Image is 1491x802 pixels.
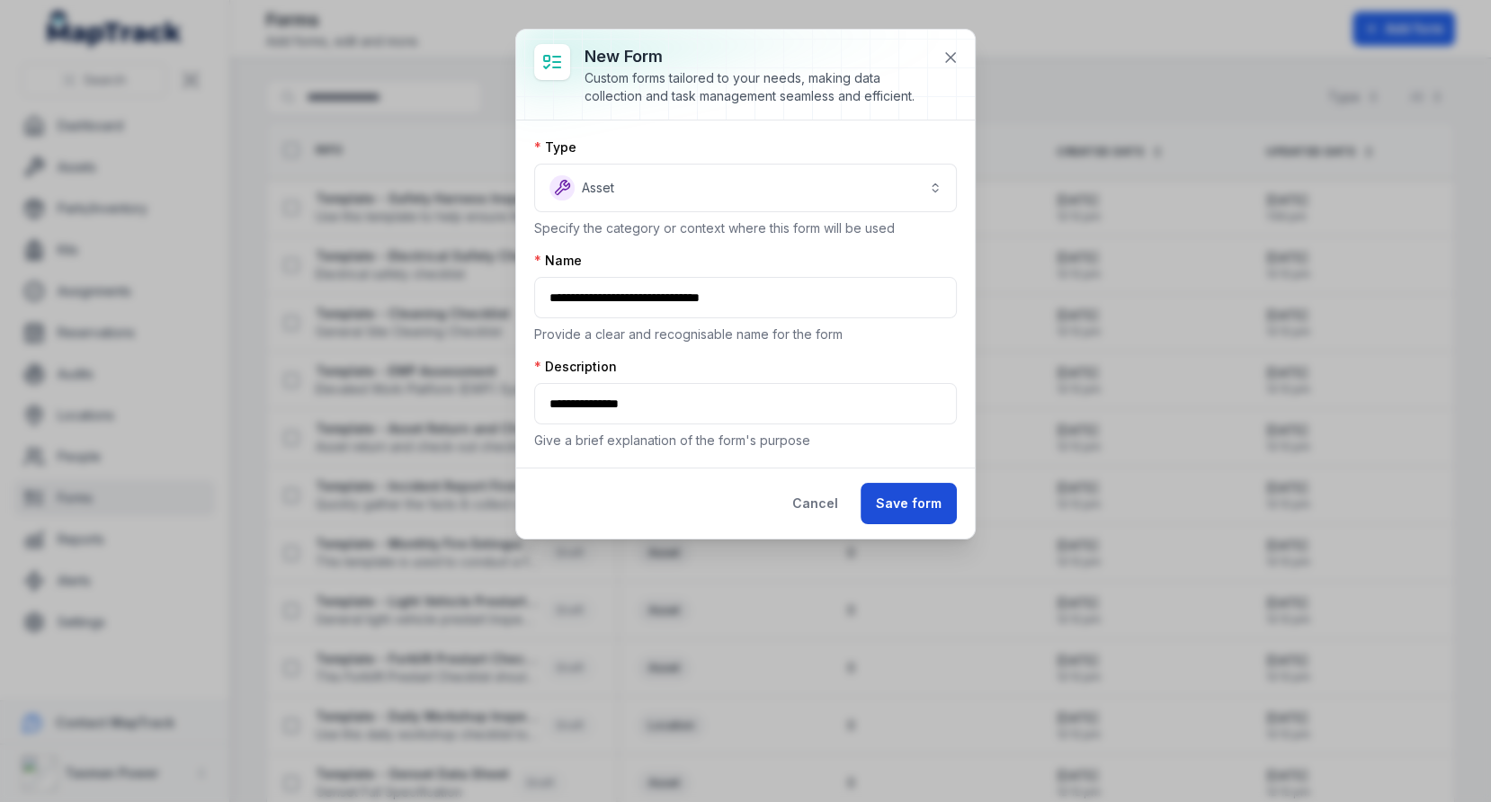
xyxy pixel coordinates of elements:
[534,325,957,343] p: Provide a clear and recognisable name for the form
[861,483,957,524] button: Save form
[585,69,928,105] div: Custom forms tailored to your needs, making data collection and task management seamless and effi...
[534,138,576,156] label: Type
[534,358,617,376] label: Description
[534,432,957,450] p: Give a brief explanation of the form's purpose
[534,164,957,212] button: Asset
[534,252,582,270] label: Name
[585,44,928,69] h3: New form
[777,483,853,524] button: Cancel
[534,219,957,237] p: Specify the category or context where this form will be used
